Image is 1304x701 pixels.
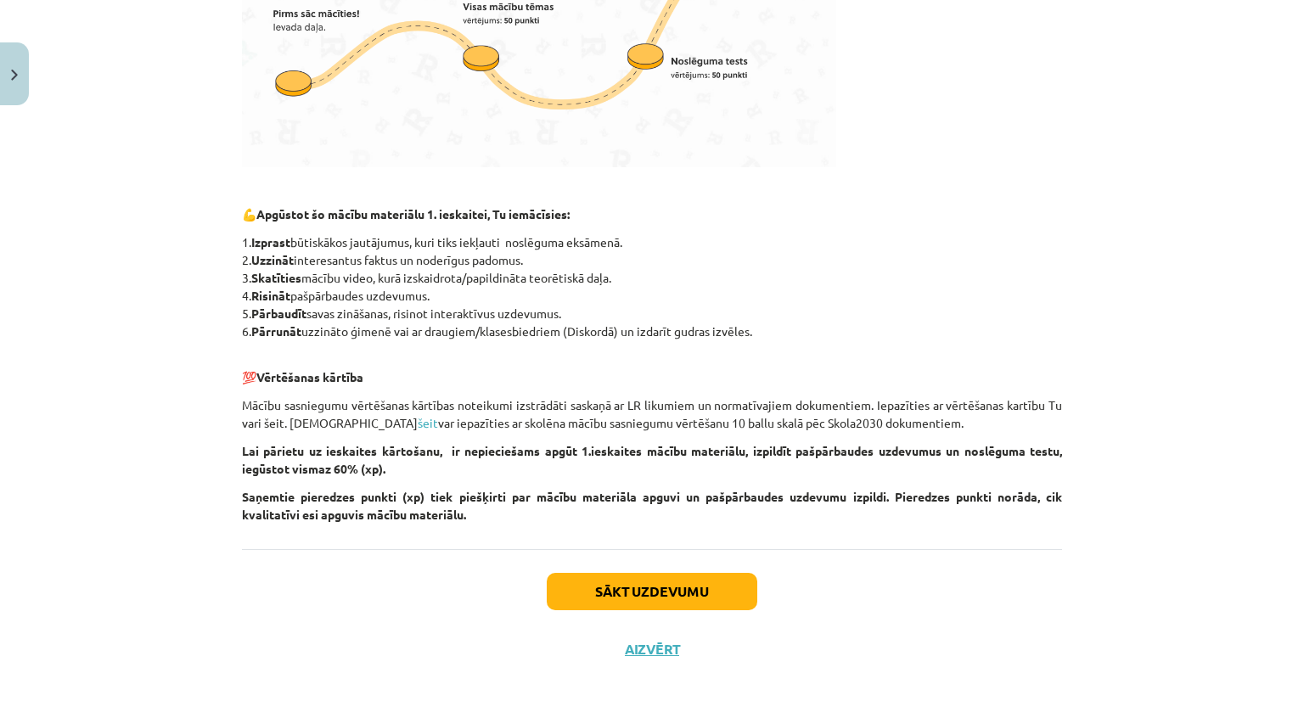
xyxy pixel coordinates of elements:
[251,234,290,250] strong: Izprast
[620,641,684,658] button: Aizvērt
[251,323,301,339] strong: Pārrunāt
[256,206,570,222] strong: Apgūstot šo mācību materiālu 1. ieskaitei, Tu iemācīsies:
[251,270,301,285] strong: Skatīties
[251,252,294,267] strong: Uzzināt
[242,489,1062,522] strong: Saņemtie pieredzes punkti (xp) tiek piešķirti par mācību materiāla apguvi un pašpārbaudes uzdevum...
[242,396,1062,432] p: Mācību sasniegumu vērtēšanas kārtības noteikumi izstrādāti saskaņā ar LR likumiem un normatīvajie...
[242,443,1062,476] strong: Lai pārietu uz ieskaites kārtošanu, ir nepieciešams apgūt 1.ieskaites mācību materiālu, izpildīt ...
[547,573,757,610] button: Sākt uzdevumu
[242,233,1062,340] p: 1. būtiskākos jautājumus, kuri tiks iekļauti noslēguma eksāmenā. 2. interesantus faktus un noderī...
[242,205,1062,223] p: 💪
[251,288,290,303] strong: Risināt
[11,70,18,81] img: icon-close-lesson-0947bae3869378f0d4975bcd49f059093ad1ed9edebbc8119c70593378902aed.svg
[242,350,1062,386] p: 💯
[251,306,306,321] strong: Pārbaudīt
[418,415,438,430] a: šeit
[256,369,363,384] strong: Vērtēšanas kārtība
